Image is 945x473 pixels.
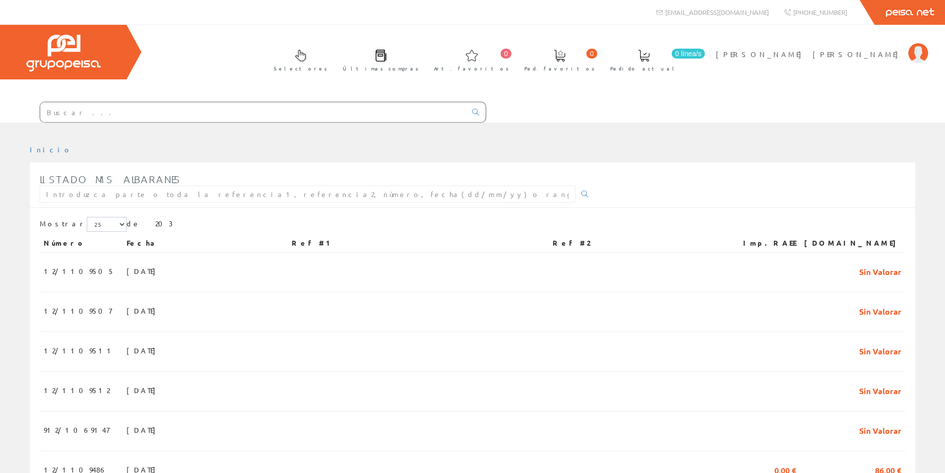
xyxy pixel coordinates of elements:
[44,342,115,359] span: 12/1109511
[126,342,161,359] span: [DATE]
[26,35,101,71] img: Grupo Peisa
[40,234,123,252] th: Número
[665,8,769,16] span: [EMAIL_ADDRESS][DOMAIN_NAME]
[859,263,901,279] span: Sin Valorar
[726,234,800,252] th: Imp.RAEE
[40,186,575,203] input: Introduzca parte o toda la referencia1, referencia2, número, fecha(dd/mm/yy) o rango de fechas(dd...
[123,234,288,252] th: Fecha
[524,64,595,73] span: Ped. favoritos
[126,382,161,399] span: [DATE]
[434,64,509,73] span: Art. favoritos
[333,41,424,77] a: Últimas compras
[793,8,847,16] span: [PHONE_NUMBER]
[800,234,905,252] th: [DOMAIN_NAME]
[610,64,678,73] span: Pedido actual
[288,234,549,252] th: Ref #1
[40,102,466,122] input: Buscar ...
[40,173,181,185] span: Listado mis albaranes
[859,421,901,438] span: Sin Valorar
[44,302,112,319] span: 12/1109507
[672,49,705,59] span: 0 línea/s
[343,64,419,73] span: Últimas compras
[40,217,905,234] div: de 203
[274,64,327,73] span: Selectores
[44,263,115,279] span: 12/1109505
[859,342,901,359] span: Sin Valorar
[859,382,901,399] span: Sin Valorar
[30,145,72,154] a: Inicio
[126,302,161,319] span: [DATE]
[44,421,109,438] span: 912/1069147
[501,49,511,59] span: 0
[44,382,110,399] span: 12/1109512
[716,49,903,59] span: [PERSON_NAME] [PERSON_NAME]
[87,217,126,232] select: Mostrar
[264,41,332,77] a: Selectores
[586,49,597,59] span: 0
[126,263,161,279] span: [DATE]
[126,421,161,438] span: [DATE]
[549,234,726,252] th: Ref #2
[716,41,928,51] a: [PERSON_NAME] [PERSON_NAME]
[40,217,126,232] label: Mostrar
[859,302,901,319] span: Sin Valorar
